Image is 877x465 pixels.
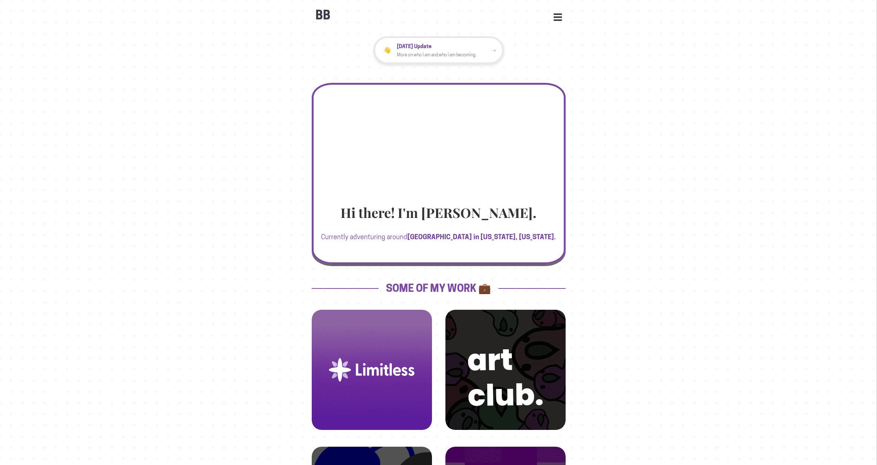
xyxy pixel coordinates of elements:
b: BB [315,8,330,22]
p: [DATE] Update [397,42,491,50]
div: ➝ [491,45,496,56]
b: [GEOGRAPHIC_DATA] in [US_STATE], [US_STATE]. [407,233,556,241]
h1: Hi there! I'm [PERSON_NAME]. [319,205,558,220]
a: 👋[DATE] UpdateMore on who I am and who I am becoming.➝ [312,36,566,64]
div: 👋 [381,44,393,56]
a: Hi there! I'm [PERSON_NAME].Currently adventuring around[GEOGRAPHIC_DATA] in [US_STATE], [US_STATE]. [312,83,566,264]
a: Currently adventuring around [321,233,556,241]
p: More on who I am and who I am becoming. [397,51,491,59]
h2: Some of my work 💼 [312,283,566,294]
button: Open Menu [554,13,562,20]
